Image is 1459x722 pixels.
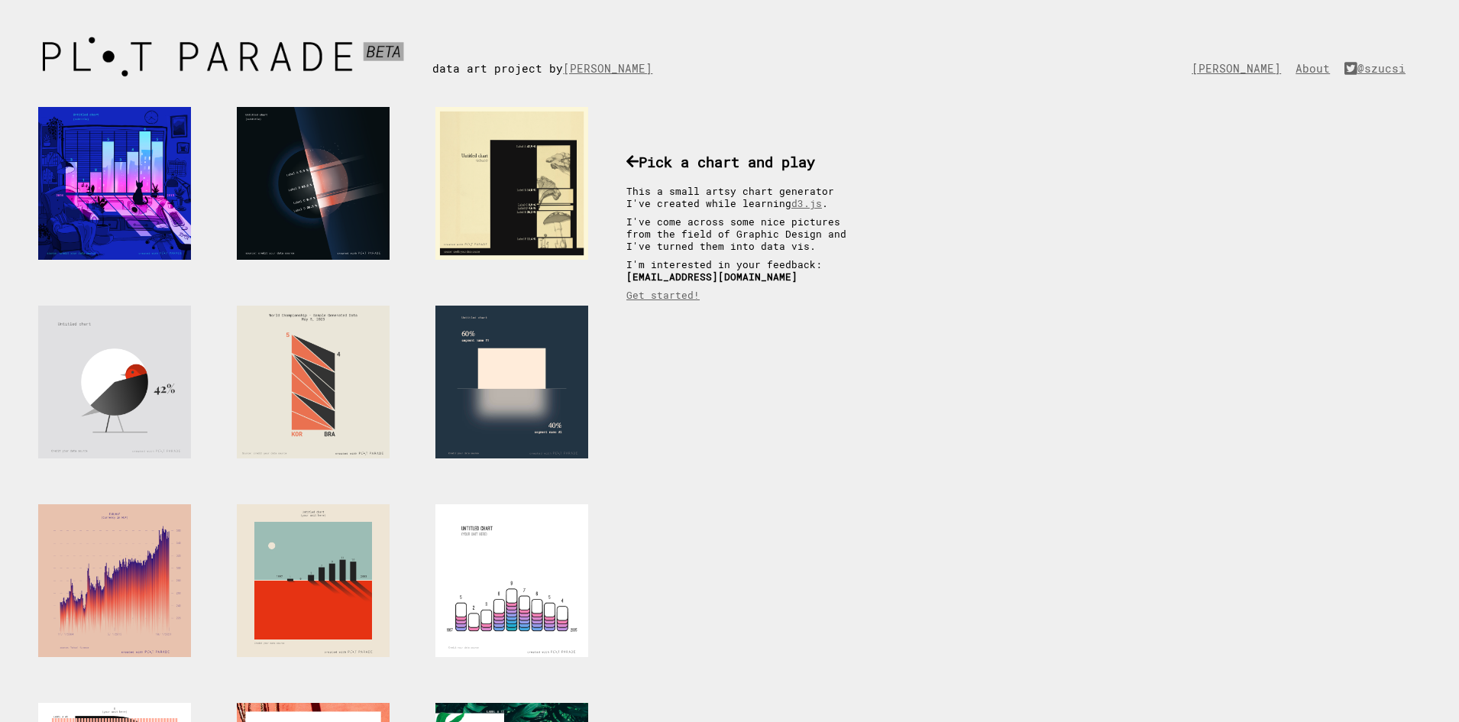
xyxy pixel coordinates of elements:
a: @szucsi [1344,61,1413,76]
p: I've come across some nice pictures from the field of Graphic Design and I've turned them into da... [626,215,863,252]
p: I'm interested in your feedback: [626,258,863,283]
a: About [1296,61,1338,76]
a: d3.js [791,197,822,209]
div: data art project by [432,31,675,76]
b: [EMAIL_ADDRESS][DOMAIN_NAME] [626,270,797,283]
h3: Pick a chart and play [626,152,863,171]
a: [PERSON_NAME] [1192,61,1289,76]
a: [PERSON_NAME] [563,61,660,76]
a: Get started! [626,289,700,301]
p: This a small artsy chart generator I've created while learning . [626,185,863,209]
